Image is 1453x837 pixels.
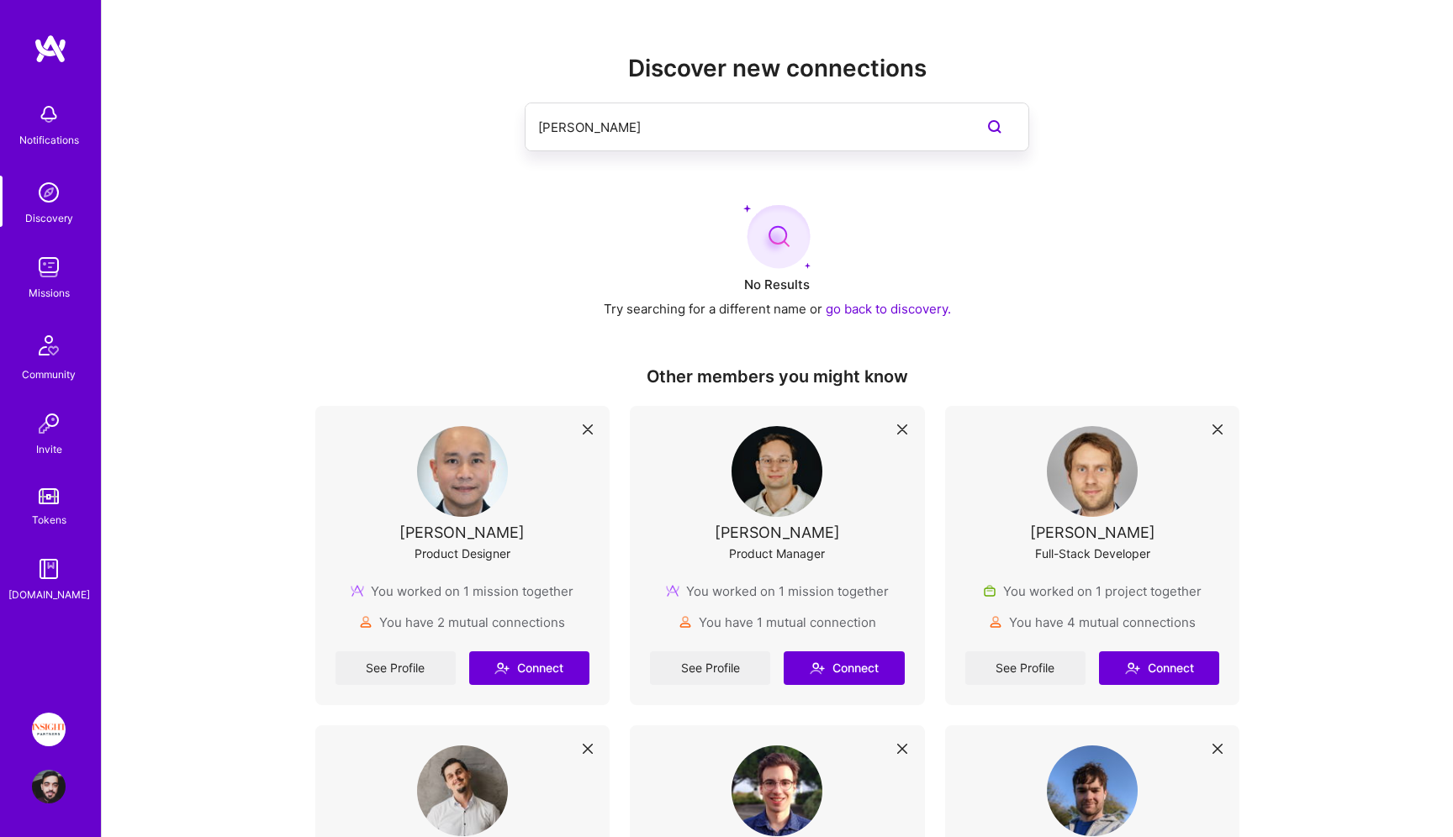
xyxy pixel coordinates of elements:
img: User Avatar [732,426,822,517]
div: You worked on 1 mission together [666,582,889,600]
i: icon Connect [1125,661,1140,676]
div: Tokens [32,511,66,529]
img: User Avatar [32,770,66,803]
div: Full-Stack Developer [1035,545,1150,562]
a: See Profile [650,651,770,685]
img: User Avatar [417,426,508,517]
i: icon Close [897,424,907,434]
div: You have 2 mutual connections [359,613,565,631]
div: Discovery [25,209,73,227]
div: Product Designer [415,545,510,562]
img: Insight Partners: Data & AI - Sourcing [32,713,66,746]
i: icon Close [583,424,593,434]
i: icon Close [1213,424,1223,434]
img: bell [32,97,66,131]
i: icon SearchPurple [985,117,1005,137]
button: Connect [784,651,904,685]
div: Try searching for a different name or [604,300,951,318]
div: [DOMAIN_NAME] [8,586,90,603]
button: go back to discovery. [826,300,951,318]
div: [PERSON_NAME] [1030,524,1155,541]
div: [PERSON_NAME] [399,524,525,541]
div: Community [22,366,76,383]
h2: Discover new connections [315,55,1240,82]
div: Notifications [19,131,79,149]
img: guide book [32,552,66,586]
a: Insight Partners: Data & AI - Sourcing [28,713,70,746]
img: Project icon [983,584,996,597]
a: See Profile [965,651,1086,685]
input: Search builders by name [538,106,948,149]
i: icon Close [583,744,593,754]
img: User Avatar [1047,745,1138,836]
a: User Avatar [28,770,70,803]
img: mission icon [666,584,679,597]
img: Community [29,325,69,366]
div: Invite [36,440,62,458]
img: mutualConnections icon [989,615,1002,629]
button: Connect [1099,651,1219,685]
i: icon Connect [494,661,510,676]
img: User Avatar [732,745,822,836]
img: mutualConnections icon [679,615,692,629]
div: You have 4 mutual connections [989,613,1196,631]
a: See Profile [336,651,456,685]
div: Product Manager [729,545,825,562]
div: You worked on 1 project together [983,582,1202,600]
div: [PERSON_NAME] [715,524,840,541]
i: icon Close [1213,744,1223,754]
img: mission icon [351,584,364,597]
i: icon Connect [810,661,825,676]
img: discovery [32,176,66,209]
img: No Results [743,205,811,268]
div: Missions [29,284,70,302]
div: No Results [744,276,810,293]
div: You worked on 1 mission together [351,582,573,600]
img: tokens [39,488,59,504]
img: logo [34,34,67,64]
img: mutualConnections icon [359,615,372,629]
i: icon Close [897,744,907,754]
img: Invite [32,407,66,440]
img: teamwork [32,250,66,284]
div: You have 1 mutual connection [679,613,876,631]
div: Other members you might know [315,368,1240,386]
button: Connect [469,651,589,685]
img: User Avatar [1047,426,1138,517]
img: User Avatar [417,745,508,836]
